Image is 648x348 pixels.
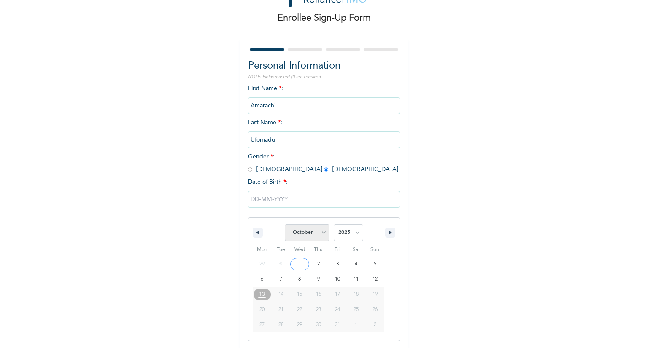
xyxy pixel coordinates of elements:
span: Wed [290,243,309,257]
button: 26 [365,302,384,317]
span: 16 [316,287,321,302]
button: 12 [365,272,384,287]
span: Date of Birth : [248,178,288,187]
span: 15 [297,287,302,302]
button: 23 [309,302,328,317]
span: 5 [374,257,376,272]
span: 25 [354,302,359,317]
span: 29 [297,317,302,332]
button: 5 [365,257,384,272]
p: Enrollee Sign-Up Form [278,11,371,25]
span: Fri [328,243,347,257]
button: 3 [328,257,347,272]
span: 22 [297,302,302,317]
span: Gender : [DEMOGRAPHIC_DATA] [DEMOGRAPHIC_DATA] [248,154,398,172]
span: Sun [365,243,384,257]
span: 28 [278,317,283,332]
button: 7 [272,272,291,287]
button: 13 [253,287,272,302]
span: 2 [317,257,320,272]
button: 25 [347,302,366,317]
button: 8 [290,272,309,287]
span: 18 [354,287,359,302]
span: 1 [298,257,301,272]
span: Thu [309,243,328,257]
span: 17 [335,287,340,302]
span: 3 [336,257,339,272]
span: 8 [298,272,301,287]
button: 18 [347,287,366,302]
span: 23 [316,302,321,317]
input: Enter your last name [248,131,400,148]
button: 2 [309,257,328,272]
button: 6 [253,272,272,287]
input: Enter your first name [248,97,400,114]
span: 31 [335,317,340,332]
h2: Personal Information [248,59,400,74]
span: Sat [347,243,366,257]
span: 12 [373,272,378,287]
span: 10 [335,272,340,287]
button: 27 [253,317,272,332]
span: 27 [259,317,265,332]
button: 30 [309,317,328,332]
button: 24 [328,302,347,317]
span: Last Name : [248,120,400,143]
button: 19 [365,287,384,302]
button: 15 [290,287,309,302]
span: 14 [278,287,283,302]
span: Tue [272,243,291,257]
p: NOTE: Fields marked (*) are required [248,74,400,80]
span: 7 [280,272,282,287]
button: 22 [290,302,309,317]
span: 24 [335,302,340,317]
button: 29 [290,317,309,332]
button: 28 [272,317,291,332]
button: 21 [272,302,291,317]
button: 1 [290,257,309,272]
span: First Name : [248,86,400,109]
button: 17 [328,287,347,302]
button: 31 [328,317,347,332]
span: Mon [253,243,272,257]
button: 16 [309,287,328,302]
button: 10 [328,272,347,287]
span: 6 [261,272,263,287]
button: 11 [347,272,366,287]
span: 21 [278,302,283,317]
span: 13 [259,287,265,302]
button: 4 [347,257,366,272]
span: 11 [354,272,359,287]
span: 20 [259,302,265,317]
input: DD-MM-YYYY [248,191,400,208]
span: 4 [355,257,357,272]
span: 30 [316,317,321,332]
button: 20 [253,302,272,317]
button: 14 [272,287,291,302]
span: 19 [373,287,378,302]
button: 9 [309,272,328,287]
span: 26 [373,302,378,317]
span: 9 [317,272,320,287]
